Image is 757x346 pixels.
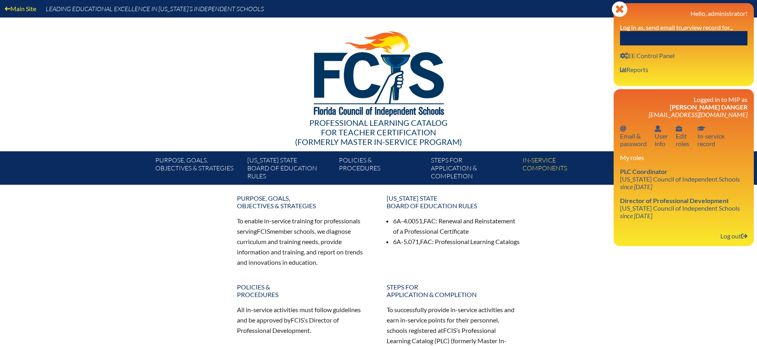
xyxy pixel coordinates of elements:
[617,50,678,61] a: User infoEE Control Panel
[257,227,270,235] span: FCIS
[651,123,671,149] a: User infoUserinfo
[617,166,743,192] a: PLC Coordinator [US_STATE] Council of Independent Schools since [DATE]
[321,127,436,137] span: for Teacher Certification
[237,305,371,336] p: All in-service activities must follow guidelines and be approved by ’s Director of Professional D...
[232,191,376,213] a: Purpose, goals,objectives & strategies
[683,23,689,31] i: or
[237,216,371,267] p: To enable in-service training for professionals serving member schools, we diagnose curriculum an...
[649,111,747,118] span: [EMAIL_ADDRESS][DOMAIN_NAME]
[428,154,519,185] a: Steps forapplication & completion
[620,154,747,161] h3: My roles
[393,237,520,247] li: 6A-5.071, : Professional Learning Catalogs
[420,238,432,245] span: FAC
[620,183,652,190] i: since [DATE]
[424,217,436,225] span: FAC
[393,216,520,237] li: 6A-4.0051, : Renewal and Reinstatement of a Professional Certificate
[673,123,692,149] a: User infoEditroles
[620,10,747,17] h3: Hello, administrator!
[244,154,336,185] a: [US_STATE] StateBoard of Education rules
[296,18,461,126] img: FCISlogo221.eps
[620,125,626,132] svg: Email password
[670,103,747,111] span: [PERSON_NAME] Danger
[382,191,525,213] a: [US_STATE] StateBoard of Education rules
[232,280,376,301] a: Policies &Procedures
[655,125,661,132] svg: User info
[620,66,626,73] svg: User info
[382,280,525,301] a: Steps forapplication & completion
[436,337,448,344] span: PLC
[612,1,628,17] svg: Close
[676,125,682,132] svg: User info
[2,3,39,14] a: Main Site
[741,233,747,239] svg: Log out
[620,212,652,219] i: since [DATE]
[694,123,728,149] a: In-service recordIn-servicerecord
[620,53,628,59] svg: User info
[620,197,729,204] span: Director of Professional Development
[291,316,304,324] span: FCIS
[620,96,747,118] h3: Logged in to MIP as
[617,123,650,149] a: Email passwordEmail &password
[149,118,608,147] div: Professional Learning Catalog (formerly Master In-service Program)
[697,125,705,132] svg: In-service record
[717,231,751,241] a: Log outLog out
[617,64,651,75] a: User infoReports
[519,154,611,185] a: In-servicecomponents
[336,154,427,185] a: Policies &Procedures
[152,154,244,185] a: Purpose, goals,objectives & strategies
[620,23,733,31] label: Log in as, send email to, view record for...
[617,195,743,221] a: Director of Professional Development [US_STATE] Council of Independent Schools since [DATE]
[443,326,456,334] span: FCIS
[620,168,667,175] span: PLC Coordinator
